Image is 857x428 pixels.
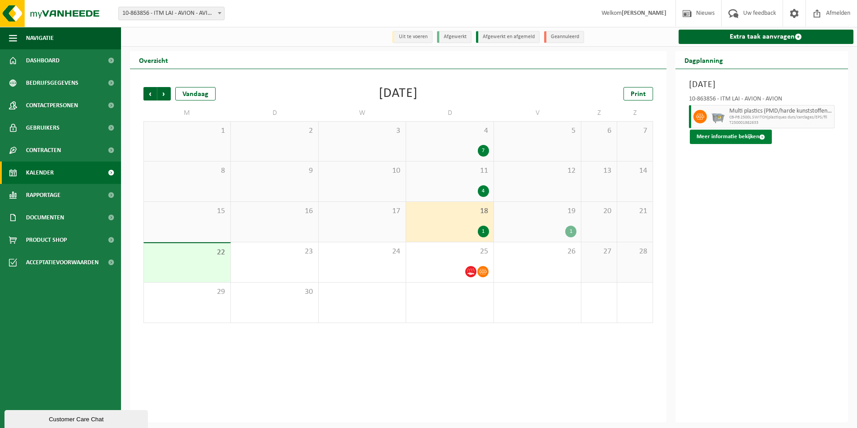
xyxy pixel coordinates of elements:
span: 21 [622,206,648,216]
span: Contracten [26,139,61,162]
h2: Dagplanning [675,51,732,69]
span: 4 [411,126,489,136]
span: Multi plastics (PMD/harde kunststoffen/spanbanden/EPS/folie naturel/folie gemengd) [729,108,832,115]
div: 1 [478,226,489,237]
img: WB-2500-GAL-GY-01 [711,110,725,123]
span: 28 [622,247,648,257]
div: [DATE] [379,87,418,100]
td: D [231,105,318,121]
span: Bedrijfsgegevens [26,72,78,94]
div: 10-863856 - ITM LAI - AVION - AVION [689,96,835,105]
span: 6 [586,126,612,136]
h3: [DATE] [689,78,835,92]
td: M [143,105,231,121]
span: 10-863856 - ITM LAI - AVION - AVION [119,7,224,20]
strong: [PERSON_NAME] [622,10,667,17]
span: Acceptatievoorwaarden [26,251,99,274]
span: 9 [235,166,313,176]
span: 10-863856 - ITM LAI - AVION - AVION [118,7,225,20]
span: 25 [411,247,489,257]
li: Uit te voeren [392,31,433,43]
span: T250001982633 [729,120,832,126]
span: 29 [148,287,226,297]
span: 5 [498,126,576,136]
span: Contactpersonen [26,94,78,117]
td: W [319,105,406,121]
td: D [406,105,493,121]
span: 27 [586,247,612,257]
span: 26 [498,247,576,257]
span: 3 [323,126,401,136]
span: Navigatie [26,27,54,49]
span: Rapportage [26,184,61,206]
a: Print [623,87,653,100]
span: Vorige [143,87,157,100]
td: V [494,105,581,121]
span: 10 [323,166,401,176]
span: Dashboard [26,49,60,72]
span: 30 [235,287,313,297]
td: Z [581,105,617,121]
span: 24 [323,247,401,257]
span: 23 [235,247,313,257]
span: 14 [622,166,648,176]
span: Volgende [157,87,171,100]
a: Extra taak aanvragen [679,30,854,44]
span: 8 [148,166,226,176]
span: 13 [586,166,612,176]
span: 19 [498,206,576,216]
span: 1 [148,126,226,136]
div: Vandaag [175,87,216,100]
span: 12 [498,166,576,176]
iframe: chat widget [4,408,150,428]
span: 16 [235,206,313,216]
span: Product Shop [26,229,67,251]
button: Meer informatie bekijken [690,130,772,144]
li: Afgewerkt en afgemeld [476,31,540,43]
div: 7 [478,145,489,157]
span: Documenten [26,206,64,229]
span: Gebruikers [26,117,60,139]
h2: Overzicht [130,51,177,69]
span: Kalender [26,162,54,184]
span: 17 [323,206,401,216]
span: 11 [411,166,489,176]
span: 2 [235,126,313,136]
span: 7 [622,126,648,136]
div: 1 [565,226,576,237]
span: Print [631,91,646,98]
span: 22 [148,248,226,258]
div: 4 [478,185,489,197]
li: Afgewerkt [437,31,472,43]
li: Geannuleerd [544,31,584,43]
span: 18 [411,206,489,216]
td: Z [617,105,653,121]
span: 20 [586,206,612,216]
span: 15 [148,206,226,216]
span: CB-PB 2500L SWITCH(plastiques durs/cerclages/EPS/fil [729,115,832,120]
